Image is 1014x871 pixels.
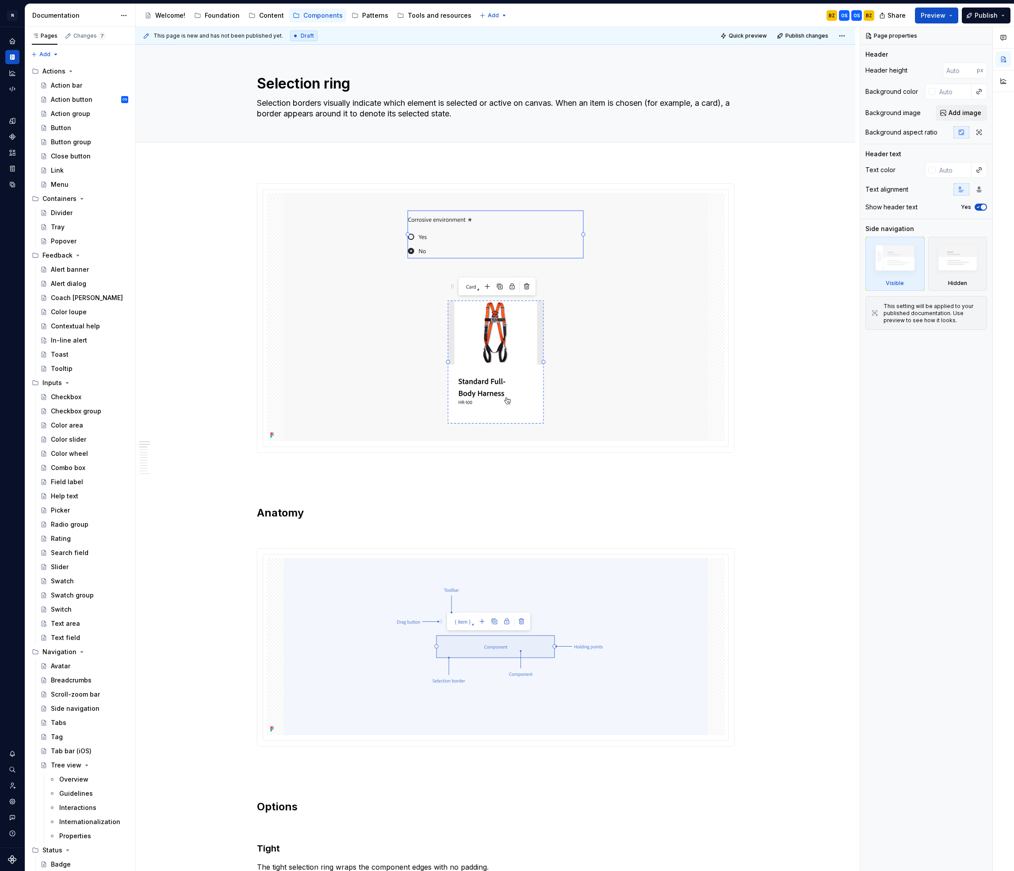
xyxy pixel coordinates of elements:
a: Interactions [45,801,132,815]
span: Add [488,12,499,19]
a: Coach [PERSON_NAME] [37,291,132,305]
a: Action bar [37,78,132,92]
div: Slider [51,563,69,571]
a: Color slider [37,432,132,447]
div: In-line alert [51,336,87,345]
a: Checkbox group [37,404,132,418]
a: Menu [37,177,132,192]
span: Quick preview [729,32,767,39]
div: Guidelines [59,789,93,798]
a: Patterns [348,8,392,23]
div: Inputs [42,378,62,387]
a: Slider [37,560,132,574]
a: Combo box [37,461,132,475]
span: Share [888,11,906,20]
div: Badge [51,860,71,869]
a: Tree view [37,758,132,772]
a: Content [245,8,287,23]
h2: Options [257,800,735,814]
a: Components [289,8,346,23]
div: Notifications [5,747,19,761]
a: Tools and resources [394,8,475,23]
div: Status [42,846,62,855]
div: Navigation [42,647,77,656]
div: Color area [51,421,83,430]
div: Page tree [141,7,475,24]
a: Swatch [37,574,132,588]
div: Menu [51,180,69,189]
div: Components [303,11,343,20]
a: Search field [37,546,132,560]
a: Contextual help [37,319,132,333]
div: Button [51,123,71,132]
a: Avatar [37,659,132,673]
div: N [7,10,18,21]
div: Side navigation [51,704,99,713]
div: Swatch group [51,591,94,600]
a: Home [5,34,19,48]
div: BZ [866,12,872,19]
div: Color wheel [51,449,88,458]
a: Alert banner [37,262,132,277]
div: Link [51,166,64,175]
a: Action group [37,107,132,121]
span: 7 [99,32,106,39]
span: Publish changes [785,32,828,39]
div: Action group [51,109,90,118]
div: Invite team [5,779,19,793]
a: Supernova Logo [8,855,17,864]
div: Containers [42,194,77,203]
div: Feedback [28,248,132,262]
div: Checkbox group [51,407,101,416]
div: Search field [51,548,88,557]
h2: Anatomy [257,506,735,520]
div: Settings [5,794,19,809]
div: Search ⌘K [5,763,19,777]
button: Add image [936,105,987,121]
div: Patterns [362,11,388,20]
a: Code automation [5,82,19,96]
div: Toast [51,350,69,359]
div: Combo box [51,463,85,472]
a: Toast [37,347,132,362]
a: Components [5,130,19,144]
a: Link [37,163,132,177]
a: Field label [37,475,132,489]
div: Containers [28,192,132,206]
textarea: Selection borders visually indicate which element is selected or active on canvas. When an item i... [255,96,733,121]
div: Radio group [51,520,88,529]
div: Breadcrumbs [51,676,92,685]
a: Alert dialog [37,277,132,291]
a: Color area [37,418,132,432]
div: Internationalization [59,817,120,826]
div: Analytics [5,66,19,80]
div: Foundation [205,11,240,20]
button: Add [477,9,510,22]
a: Tooltip [37,362,132,376]
div: Hidden [928,237,987,291]
a: Tag [37,730,132,744]
button: Add [28,48,61,61]
div: Side navigation [865,224,914,233]
div: Design tokens [5,114,19,128]
div: Swatch [51,577,74,586]
div: Text color [865,166,895,174]
div: Background aspect ratio [865,128,937,137]
div: Contextual help [51,322,100,331]
a: Assets [5,146,19,160]
div: Tray [51,223,65,231]
a: Popover [37,234,132,248]
a: Text area [37,617,132,631]
span: This page is new and has not been published yet. [153,32,283,39]
div: Actions [28,64,132,78]
a: Color wheel [37,447,132,461]
a: Close button [37,149,132,163]
button: Preview [915,8,958,23]
div: Hidden [948,280,967,287]
div: Switch [51,605,72,614]
a: Documentation [5,50,19,64]
div: Button group [51,138,91,146]
div: Changes [73,32,106,39]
